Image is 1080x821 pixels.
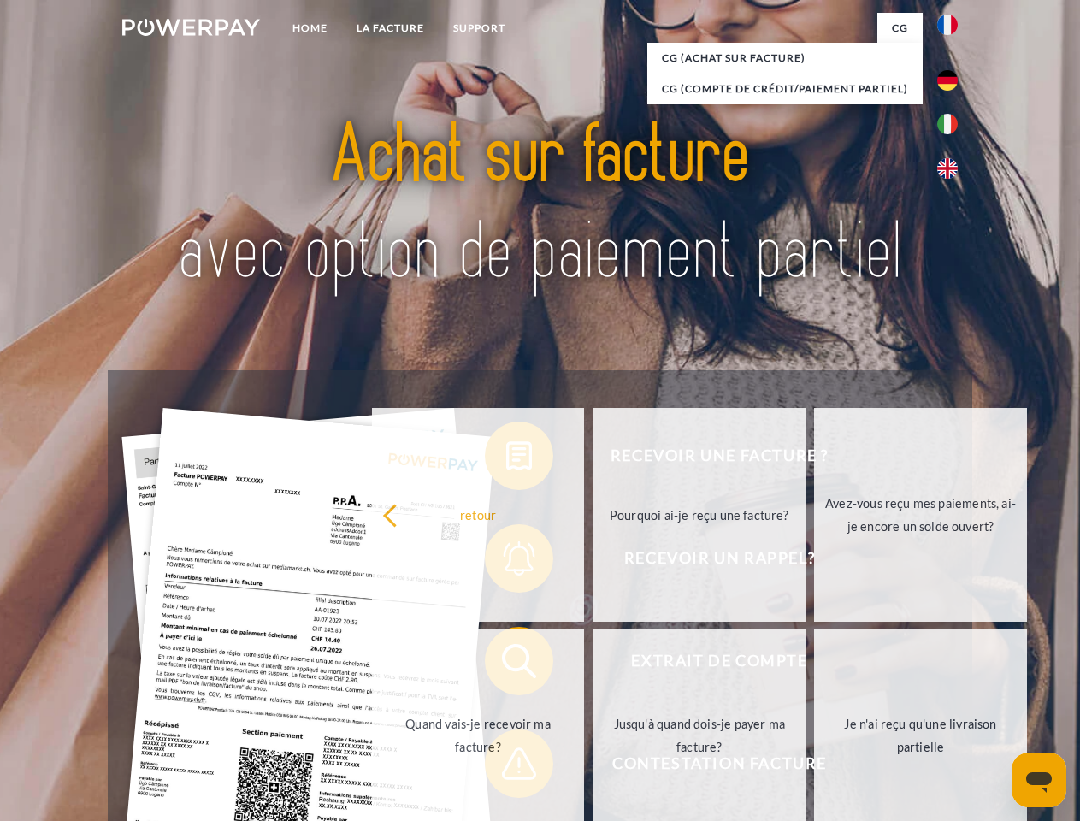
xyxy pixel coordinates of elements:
[1012,753,1066,807] iframe: Bouton de lancement de la fenêtre de messagerie
[937,158,958,179] img: en
[439,13,520,44] a: Support
[937,15,958,35] img: fr
[382,503,575,526] div: retour
[824,712,1017,759] div: Je n'ai reçu qu'une livraison partielle
[814,408,1027,622] a: Avez-vous reçu mes paiements, ai-je encore un solde ouvert?
[278,13,342,44] a: Home
[937,114,958,134] img: it
[603,712,795,759] div: Jusqu'à quand dois-je payer ma facture?
[824,492,1017,538] div: Avez-vous reçu mes paiements, ai-je encore un solde ouvert?
[382,712,575,759] div: Quand vais-je recevoir ma facture?
[342,13,439,44] a: LA FACTURE
[937,70,958,91] img: de
[647,43,923,74] a: CG (achat sur facture)
[163,82,917,328] img: title-powerpay_fr.svg
[877,13,923,44] a: CG
[122,19,260,36] img: logo-powerpay-white.svg
[603,503,795,526] div: Pourquoi ai-je reçu une facture?
[647,74,923,104] a: CG (Compte de crédit/paiement partiel)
